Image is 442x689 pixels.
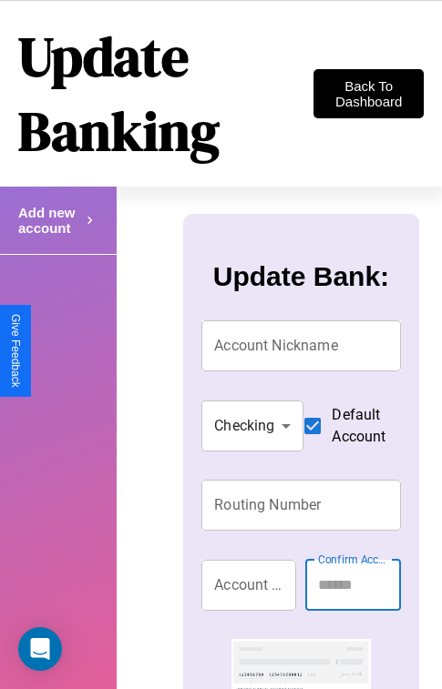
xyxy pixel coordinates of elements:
h3: Update Bank: [213,261,389,292]
h4: Add new account [18,205,82,236]
span: Default Account [332,404,385,448]
div: Checking [201,400,303,451]
h1: Update Banking [18,19,314,168]
label: Confirm Account Number [318,552,391,567]
button: Back To Dashboard [314,69,424,118]
div: Give Feedback [9,314,22,388]
div: Open Intercom Messenger [18,627,62,671]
